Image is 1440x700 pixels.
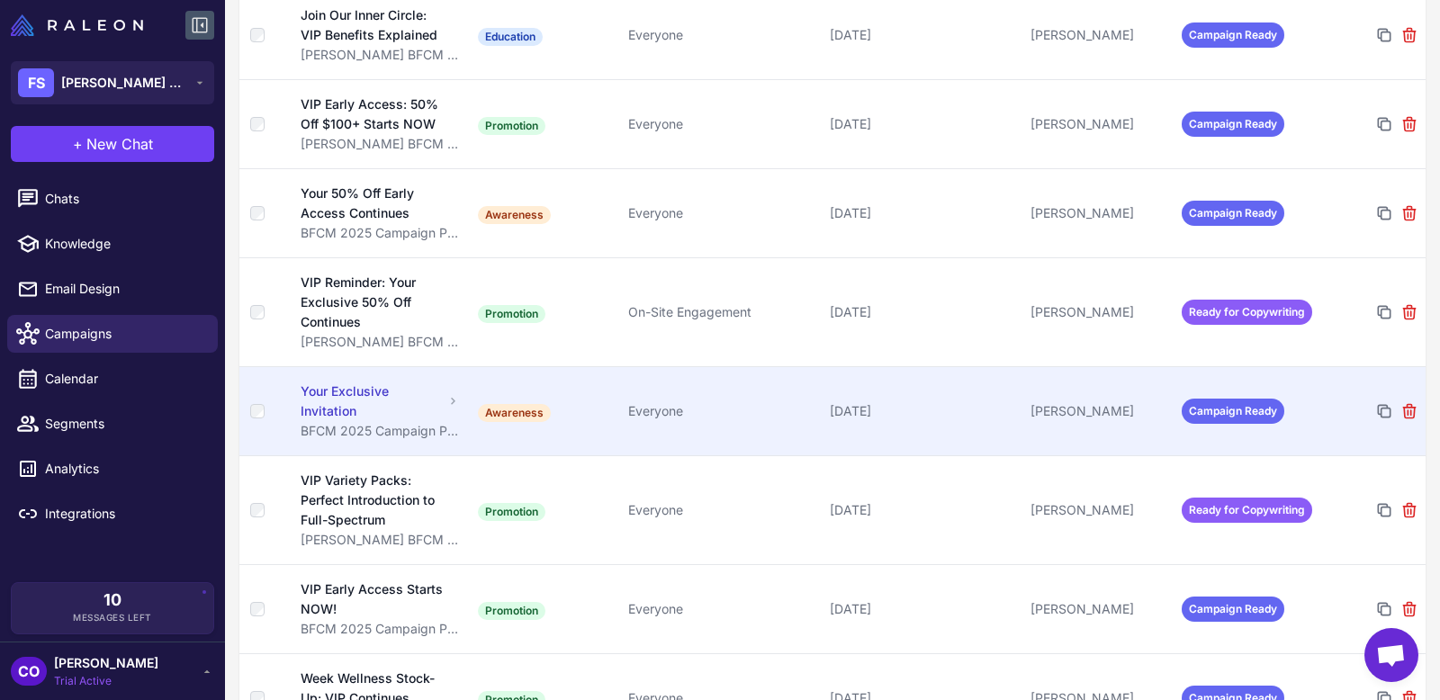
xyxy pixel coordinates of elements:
[1030,114,1167,134] div: [PERSON_NAME]
[628,302,814,322] div: On-Site Engagement
[11,14,150,36] a: Raleon Logo
[45,189,203,209] span: Chats
[45,324,203,344] span: Campaigns
[301,223,460,243] div: BFCM 2025 Campaign Plan
[11,126,214,162] button: +New Chat
[45,459,203,479] span: Analytics
[830,401,1016,421] div: [DATE]
[1182,112,1284,137] span: Campaign Ready
[830,25,1016,45] div: [DATE]
[628,500,814,520] div: Everyone
[1030,203,1167,223] div: [PERSON_NAME]
[301,5,448,45] div: Join Our Inner Circle: VIP Benefits Explained
[1364,628,1418,682] div: Open chat
[301,273,449,332] div: VIP Reminder: Your Exclusive 50% Off Continues
[1182,201,1284,226] span: Campaign Ready
[1030,401,1167,421] div: [PERSON_NAME]
[830,302,1016,322] div: [DATE]
[45,414,203,434] span: Segments
[301,381,443,421] div: Your Exclusive Invitation
[478,28,543,46] span: Education
[301,184,447,223] div: Your 50% Off Early Access Continues
[301,134,460,154] div: [PERSON_NAME] BFCM 2025: Complete Holiday Revenue Strategy
[830,599,1016,619] div: [DATE]
[628,401,814,421] div: Everyone
[7,315,218,353] a: Campaigns
[1030,302,1167,322] div: [PERSON_NAME]
[73,133,83,155] span: +
[7,270,218,308] a: Email Design
[54,653,158,673] span: [PERSON_NAME]
[478,404,551,422] span: Awareness
[18,68,54,97] div: FS
[478,117,545,135] span: Promotion
[7,225,218,263] a: Knowledge
[301,619,460,639] div: BFCM 2025 Campaign Plan
[103,592,121,608] span: 10
[73,611,152,624] span: Messages Left
[1182,498,1312,523] span: Ready for Copywriting
[478,602,545,620] span: Promotion
[301,579,445,619] div: VIP Early Access Starts NOW!
[7,180,218,218] a: Chats
[830,114,1016,134] div: [DATE]
[628,203,814,223] div: Everyone
[7,405,218,443] a: Segments
[11,14,143,36] img: Raleon Logo
[1182,399,1284,424] span: Campaign Ready
[478,206,551,224] span: Awareness
[478,503,545,521] span: Promotion
[54,673,158,689] span: Trial Active
[1182,597,1284,622] span: Campaign Ready
[301,530,460,550] div: [PERSON_NAME] BFCM 2025: Complete Holiday Revenue Strategy
[45,504,203,524] span: Integrations
[1182,300,1312,325] span: Ready for Copywriting
[830,500,1016,520] div: [DATE]
[301,332,460,352] div: [PERSON_NAME] BFCM 2025: Complete Holiday Revenue Strategy
[301,471,450,530] div: VIP Variety Packs: Perfect Introduction to Full-Spectrum
[86,133,153,155] span: New Chat
[1030,25,1167,45] div: [PERSON_NAME]
[628,25,814,45] div: Everyone
[11,657,47,686] div: CO
[301,421,460,441] div: BFCM 2025 Campaign Plan
[7,495,218,533] a: Integrations
[301,94,448,134] div: VIP Early Access: 50% Off $100+ Starts NOW
[45,369,203,389] span: Calendar
[628,114,814,134] div: Everyone
[45,234,203,254] span: Knowledge
[1182,22,1284,48] span: Campaign Ready
[1030,599,1167,619] div: [PERSON_NAME]
[45,279,203,299] span: Email Design
[7,360,218,398] a: Calendar
[301,45,460,65] div: [PERSON_NAME] BFCM 2025: Complete Holiday Revenue Strategy
[830,203,1016,223] div: [DATE]
[478,305,545,323] span: Promotion
[11,61,214,104] button: FS[PERSON_NAME] Botanicals
[628,599,814,619] div: Everyone
[61,73,187,93] span: [PERSON_NAME] Botanicals
[7,450,218,488] a: Analytics
[1030,500,1167,520] div: [PERSON_NAME]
